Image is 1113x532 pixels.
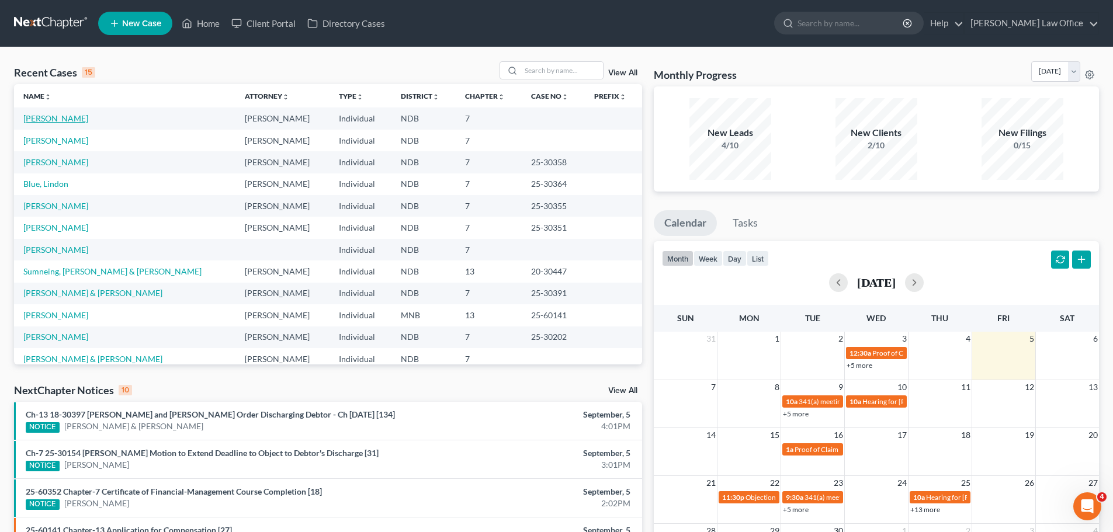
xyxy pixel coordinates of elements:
span: 22 [769,476,781,490]
td: [PERSON_NAME] [235,130,330,151]
td: 7 [456,239,522,260]
div: Recent Cases [14,65,95,79]
td: 7 [456,348,522,370]
td: 13 [456,260,522,282]
span: 14 [705,428,717,442]
span: 12 [1024,380,1035,394]
span: Mon [739,313,760,323]
div: New Clients [835,126,917,140]
td: Individual [330,173,391,195]
td: [PERSON_NAME] [235,260,330,282]
td: 25-30358 [522,151,585,173]
td: 7 [456,130,522,151]
input: Search by name... [798,12,904,34]
td: NDB [391,348,456,370]
td: 7 [456,326,522,348]
div: September, 5 [436,409,630,420]
span: 10a [850,397,861,406]
span: 16 [833,428,844,442]
a: +13 more [910,505,940,514]
td: NDB [391,283,456,304]
a: Chapterunfold_more [465,92,505,100]
span: 3 [901,332,908,346]
span: Sun [677,313,694,323]
a: [PERSON_NAME] [23,310,88,320]
td: Individual [330,260,391,282]
td: 25-30202 [522,326,585,348]
a: [PERSON_NAME] [23,201,88,211]
span: Wed [866,313,886,323]
span: 17 [896,428,908,442]
a: Nameunfold_more [23,92,51,100]
td: 25-30355 [522,195,585,217]
span: Objections to Discharge Due (PFMC-7) for [PERSON_NAME] [746,493,930,502]
span: 7 [710,380,717,394]
td: 25-30391 [522,283,585,304]
a: Attorneyunfold_more [245,92,289,100]
td: Individual [330,348,391,370]
div: New Filings [982,126,1063,140]
td: NDB [391,173,456,195]
a: Ch-13 18-30397 [PERSON_NAME] and [PERSON_NAME] Order Discharging Debtor - Ch [DATE] [134] [26,409,395,419]
a: Blue, Lindon [23,179,68,189]
td: 7 [456,107,522,129]
span: 26 [1024,476,1035,490]
td: Individual [330,239,391,260]
td: NDB [391,326,456,348]
a: Directory Cases [301,13,391,34]
button: month [662,251,694,266]
a: [PERSON_NAME] [23,332,88,342]
span: 20 [1087,428,1099,442]
td: Individual [330,217,391,238]
a: [PERSON_NAME] & [PERSON_NAME] [64,420,203,432]
span: 6 [1092,332,1099,346]
a: Home [176,13,226,34]
span: 10a [786,397,798,406]
span: Tue [805,313,820,323]
span: 31 [705,332,717,346]
td: NDB [391,151,456,173]
div: 10 [119,385,132,395]
td: Individual [330,195,391,217]
i: unfold_more [432,93,439,100]
a: [PERSON_NAME] [64,459,129,471]
span: New Case [122,19,161,28]
a: [PERSON_NAME] Law Office [965,13,1098,34]
i: unfold_more [619,93,626,100]
a: Calendar [654,210,717,236]
td: [PERSON_NAME] [235,151,330,173]
span: 9 [837,380,844,394]
a: View All [608,387,637,395]
a: Ch-7 25-30154 [PERSON_NAME] Motion to Extend Deadline to Object to Debtor's Discharge [31] [26,448,379,458]
i: unfold_more [44,93,51,100]
span: 341(a) meeting for [PERSON_NAME] & [PERSON_NAME] [805,493,979,502]
td: Individual [330,107,391,129]
span: 341(a) meeting for [799,397,855,406]
a: Case Nounfold_more [531,92,568,100]
span: 11:30p [722,493,744,502]
td: [PERSON_NAME] [235,283,330,304]
a: [PERSON_NAME] [23,245,88,255]
a: Client Portal [226,13,301,34]
div: 2/10 [835,140,917,151]
td: Individual [330,283,391,304]
span: Sat [1060,313,1074,323]
td: NDB [391,107,456,129]
div: NOTICE [26,461,60,471]
a: [PERSON_NAME] [23,113,88,123]
button: week [694,251,723,266]
span: Hearing for [PERSON_NAME] & [PERSON_NAME] [862,397,1015,406]
td: Individual [330,326,391,348]
div: 4/10 [689,140,771,151]
h2: [DATE] [857,276,896,288]
div: September, 5 [436,486,630,498]
a: 25-60352 Chapter-7 Certificate of Financial-Management Course Completion [18] [26,486,322,496]
span: 21 [705,476,717,490]
a: [PERSON_NAME] [23,135,88,145]
td: NDB [391,217,456,238]
span: 10a [913,493,925,502]
div: 3:01PM [436,459,630,471]
span: 4 [1097,492,1107,502]
td: 25-30364 [522,173,585,195]
a: Districtunfold_more [401,92,439,100]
